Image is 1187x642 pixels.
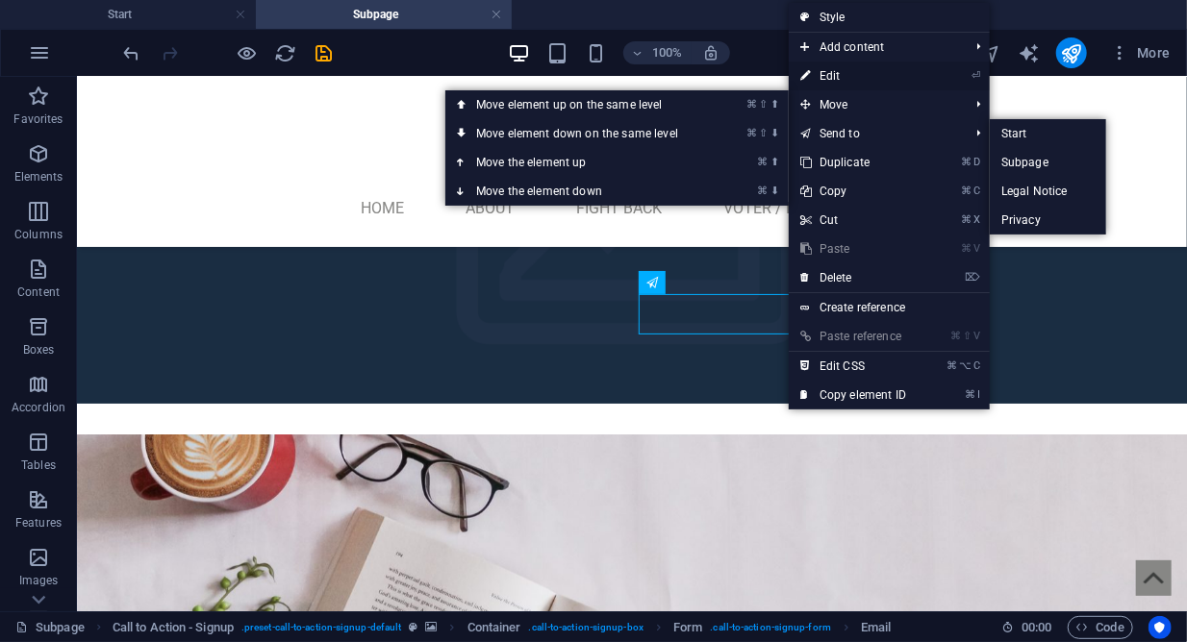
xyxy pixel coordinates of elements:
[426,622,438,632] i: This element contains a background
[23,342,55,358] p: Boxes
[789,33,961,62] span: Add content
[789,177,918,206] a: ⌘CCopy
[962,242,972,255] i: ⌘
[445,148,717,177] a: ⌘⬆Move the element up
[15,515,62,531] p: Features
[445,119,717,148] a: ⌘⇧⬇Move element down on the same level
[760,127,769,139] i: ⇧
[974,185,980,197] i: C
[241,616,401,639] span: . preset-call-to-action-signup-default
[962,185,972,197] i: ⌘
[1149,616,1172,639] button: Usercentrics
[1035,620,1038,634] span: :
[113,616,892,639] nav: breadcrumb
[950,330,961,342] i: ⌘
[1110,43,1171,62] span: More
[758,185,769,197] i: ⌘
[274,41,297,64] button: reload
[789,352,918,381] a: ⌘⌥CEdit CSS
[770,185,779,197] i: ⬇
[313,41,336,64] button: save
[789,148,918,177] a: ⌘DDuplicate
[314,42,336,64] i: Save (Ctrl+S)
[974,330,980,342] i: V
[861,616,891,639] span: Click to select. Double-click to edit
[960,359,972,372] i: ⌥
[1056,37,1087,68] button: publish
[789,90,961,119] span: Move
[990,206,1106,235] a: Privacy
[1068,616,1133,639] button: Code
[12,400,65,415] p: Accordion
[711,616,832,639] span: . call-to-action-signup-form
[529,616,644,639] span: . call-to-action-signup-box
[467,616,521,639] span: Click to select. Double-click to edit
[789,263,918,292] a: ⌦Delete
[974,359,980,372] i: C
[789,293,990,322] a: Create reference
[962,213,972,226] i: ⌘
[747,98,758,111] i: ⌘
[1022,616,1051,639] span: 00 00
[770,156,779,168] i: ⬆
[120,41,143,64] button: undo
[14,169,63,185] p: Elements
[409,622,417,632] i: This element is a customizable preset
[623,41,692,64] button: 100%
[758,156,769,168] i: ⌘
[789,62,918,90] a: ⏎Edit
[702,44,720,62] i: On resize automatically adjust zoom level to fit chosen device.
[1060,42,1082,64] i: Publish
[275,42,297,64] i: Reload page
[15,616,85,639] a: Click to cancel selection. Double-click to open Pages
[974,156,980,168] i: D
[966,388,976,401] i: ⌘
[17,284,60,300] p: Content
[974,242,980,255] i: V
[13,111,63,127] p: Favorites
[19,573,59,588] p: Images
[979,41,1002,64] button: navigator
[21,457,56,473] p: Tables
[947,359,957,372] i: ⌘
[964,330,972,342] i: ⇧
[789,235,918,263] a: ⌘VPaste
[789,3,990,32] a: Style
[990,177,1106,206] a: Legal Notice
[978,388,980,401] i: I
[747,127,758,139] i: ⌘
[14,227,63,242] p: Columns
[979,42,1001,64] i: Navigator
[974,213,980,226] i: X
[1102,37,1178,68] button: More
[256,4,512,25] h4: Subpage
[990,148,1106,177] a: Subpage
[445,90,717,119] a: ⌘⇧⬆Move element up on the same level
[789,119,961,148] a: Send to
[789,206,918,235] a: ⌘XCut
[962,156,972,168] i: ⌘
[990,119,1106,148] a: Start
[673,616,702,639] span: Click to select. Double-click to edit
[1018,41,1041,64] button: text_generator
[789,322,918,351] a: ⌘⇧VPaste reference
[770,98,779,111] i: ⬆
[1018,42,1040,64] i: AI Writer
[121,42,143,64] i: Undo: Change button (Ctrl+Z)
[965,271,980,284] i: ⌦
[1076,616,1124,639] span: Code
[789,381,918,409] a: ⌘ICopy element ID
[760,98,769,111] i: ⇧
[1001,616,1052,639] h6: Session time
[652,41,683,64] h6: 100%
[445,177,717,206] a: ⌘⬇Move the element down
[770,127,779,139] i: ⬇
[972,69,980,82] i: ⏎
[113,616,234,639] span: Click to select. Double-click to edit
